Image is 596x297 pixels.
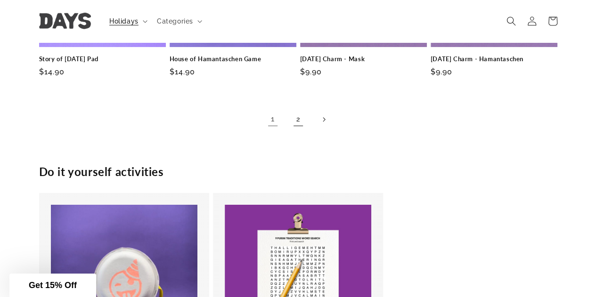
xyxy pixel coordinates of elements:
[109,17,139,25] span: Holidays
[104,11,151,31] summary: Holidays
[313,109,334,130] a: Next page
[288,109,309,130] a: Page 2
[300,55,427,63] a: [DATE] Charm - Mask
[29,281,77,290] span: Get 15% Off
[151,11,206,31] summary: Categories
[262,109,283,130] a: Page 1
[170,55,296,63] a: House of Hamantaschen Game
[501,11,522,32] summary: Search
[157,17,193,25] span: Categories
[39,109,557,130] nav: Pagination
[39,55,166,63] a: Story of [DATE] Pad
[39,164,164,179] h2: Do it yourself activities
[9,273,96,297] div: Get 15% Off
[431,55,557,63] a: [DATE] Charm - Hamantaschen
[39,13,91,30] img: Days United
